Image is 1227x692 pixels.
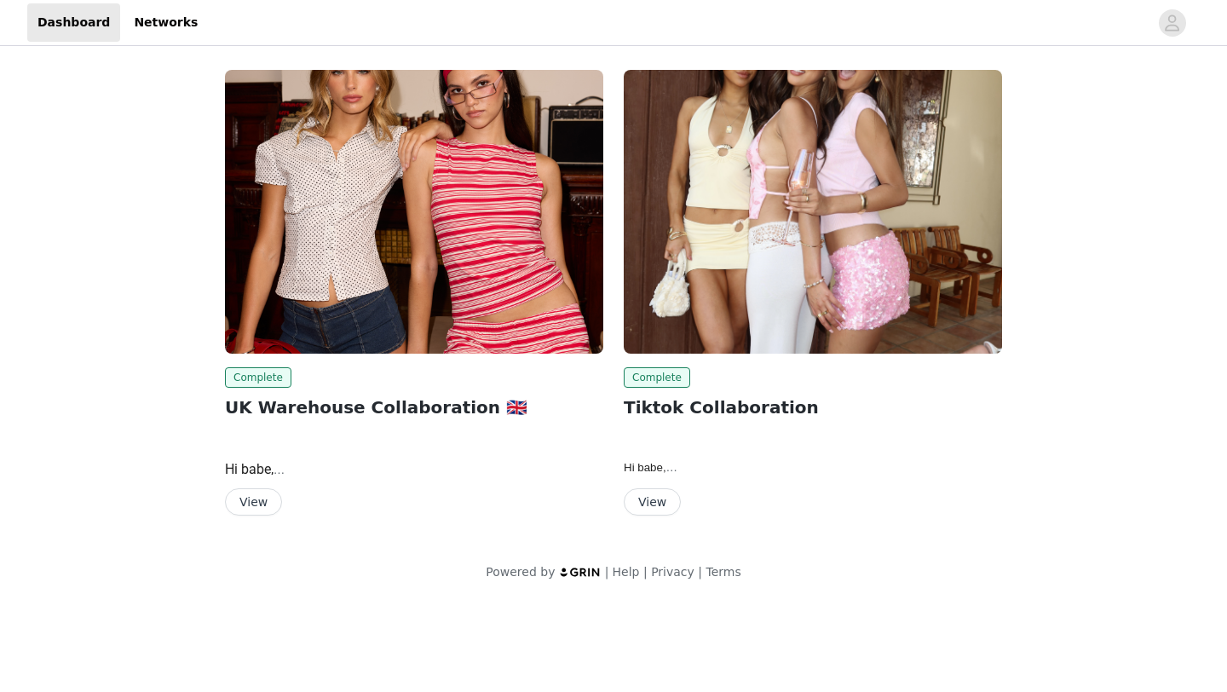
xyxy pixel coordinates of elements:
span: Hi babe, [225,461,285,477]
span: Complete [624,367,690,388]
a: View [624,496,681,509]
button: View [225,488,282,516]
a: Privacy [651,565,694,579]
img: logo [559,567,602,578]
img: Edikted [624,70,1002,354]
a: Help [613,565,640,579]
span: | [698,565,702,579]
span: Hi babe, [624,461,677,474]
span: Complete [225,367,291,388]
span: Powered by [486,565,555,579]
img: Edikted [225,70,603,354]
span: | [643,565,648,579]
button: View [624,488,681,516]
a: Networks [124,3,208,42]
a: Dashboard [27,3,120,42]
h2: Tiktok Collaboration [624,395,1002,420]
a: View [225,496,282,509]
div: avatar [1164,9,1180,37]
a: Terms [706,565,740,579]
span: | [605,565,609,579]
h2: UK Warehouse Collaboration 🇬🇧 [225,395,603,420]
